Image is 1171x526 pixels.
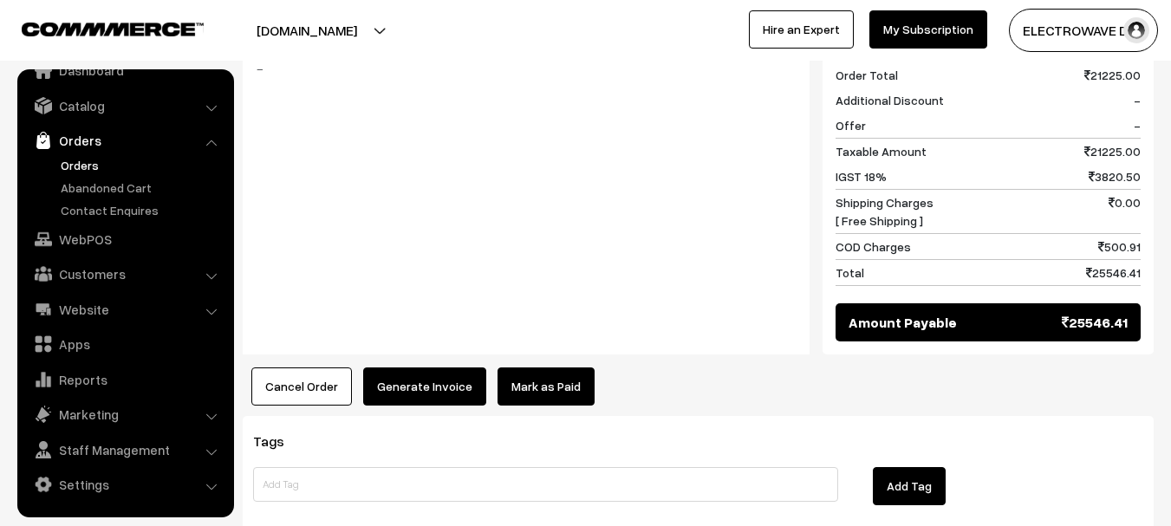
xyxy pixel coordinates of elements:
[253,467,838,502] input: Add Tag
[363,367,486,406] button: Generate Invoice
[873,467,946,505] button: Add Tag
[22,328,228,360] a: Apps
[22,23,204,36] img: COMMMERCE
[256,58,797,79] blockquote: -
[22,469,228,500] a: Settings
[22,90,228,121] a: Catalog
[836,263,864,282] span: Total
[22,434,228,465] a: Staff Management
[849,312,957,333] span: Amount Payable
[22,294,228,325] a: Website
[836,66,898,84] span: Order Total
[836,142,927,160] span: Taxable Amount
[22,17,173,38] a: COMMMERCE
[22,224,228,255] a: WebPOS
[22,258,228,289] a: Customers
[836,167,887,185] span: IGST 18%
[253,432,305,450] span: Tags
[1084,66,1141,84] span: 21225.00
[56,179,228,197] a: Abandoned Cart
[1123,17,1149,43] img: user
[1089,167,1141,185] span: 3820.50
[22,399,228,430] a: Marketing
[196,9,418,52] button: [DOMAIN_NAME]
[836,116,866,134] span: Offer
[56,201,228,219] a: Contact Enquires
[749,10,854,49] a: Hire an Expert
[1098,237,1141,256] span: 500.91
[1109,193,1141,230] span: 0.00
[836,237,911,256] span: COD Charges
[22,125,228,156] a: Orders
[1084,142,1141,160] span: 21225.00
[22,364,228,395] a: Reports
[836,193,934,230] span: Shipping Charges [ Free Shipping ]
[836,91,944,109] span: Additional Discount
[869,10,987,49] a: My Subscription
[251,367,352,406] button: Cancel Order
[498,367,595,406] a: Mark as Paid
[1062,312,1128,333] span: 25546.41
[1086,263,1141,282] span: 25546.41
[56,156,228,174] a: Orders
[1009,9,1158,52] button: ELECTROWAVE DE…
[22,55,228,86] a: Dashboard
[1134,116,1141,134] span: -
[1134,91,1141,109] span: -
